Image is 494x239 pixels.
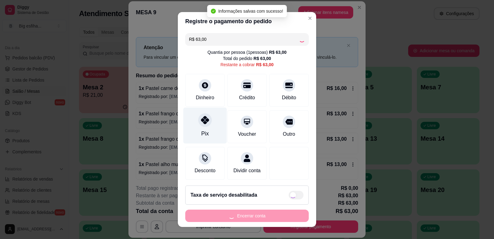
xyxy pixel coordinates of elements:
span: check-circle [211,9,216,14]
div: R$ 63,00 [253,55,271,62]
div: Loading [299,36,305,42]
div: Crédito [239,94,255,101]
div: Voucher [238,130,256,138]
div: Outro [283,130,295,138]
div: Dinheiro [196,94,214,101]
div: Total do pedido [223,55,271,62]
div: Dividir conta [233,167,261,174]
div: Débito [282,94,296,101]
div: Restante a cobrar [220,62,274,68]
input: Ex.: hambúrguer de cordeiro [189,33,299,45]
div: Desconto [195,167,216,174]
div: R$ 63,00 [256,62,274,68]
button: Close [305,13,315,23]
h2: Taxa de serviço desabilitada [190,191,257,199]
span: Informações salvas com sucesso! [218,9,283,14]
div: Quantia por pessoa ( 1 pessoas) [207,49,287,55]
div: R$ 63,00 [269,49,287,55]
div: Pix [201,130,209,138]
header: Registre o pagamento do pedido [178,12,316,31]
